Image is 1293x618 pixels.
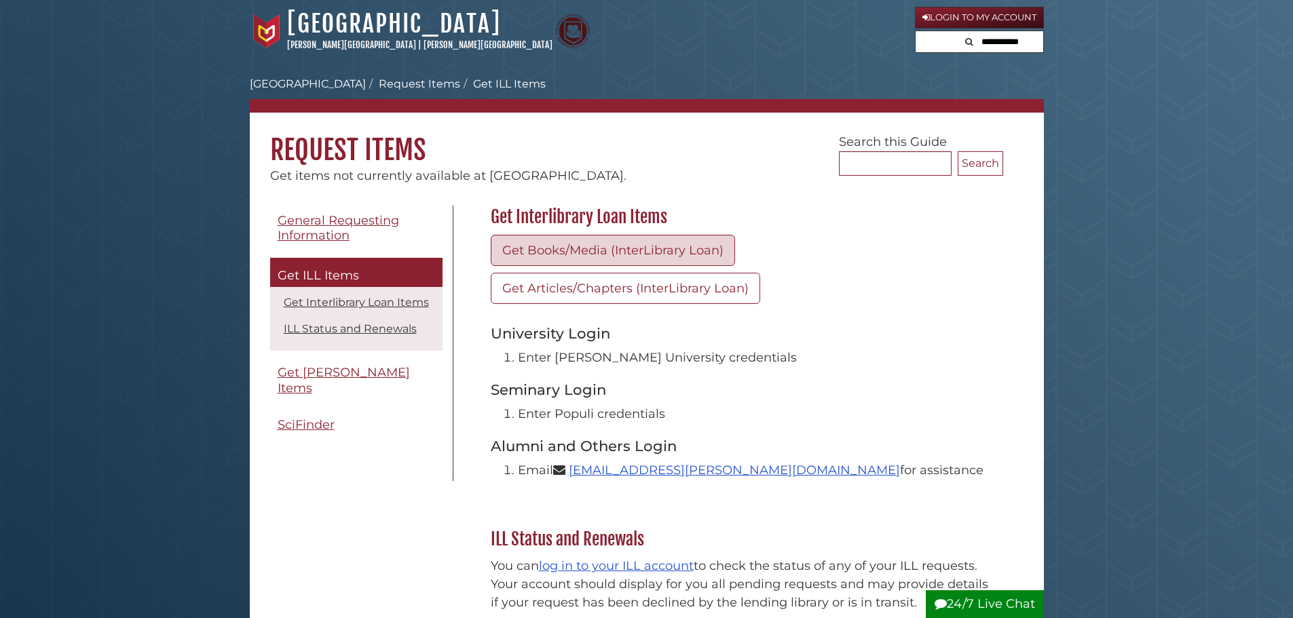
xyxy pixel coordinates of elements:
a: Get Books/Media (InterLibrary Loan) [491,235,735,266]
li: Enter Populi credentials [518,405,996,423]
nav: breadcrumb [250,76,1044,113]
span: SciFinder [278,417,335,432]
a: Get [PERSON_NAME] Items [270,358,443,403]
p: You can to check the status of any of your ILL requests. Your account should display for you all ... [491,557,996,612]
i: Search [965,37,973,46]
li: Get ILL Items [460,76,546,92]
a: [GEOGRAPHIC_DATA] [287,9,501,39]
li: Enter [PERSON_NAME] University credentials [518,349,996,367]
span: Get [PERSON_NAME] Items [278,365,410,395]
h3: University Login [491,324,996,342]
a: [PERSON_NAME][GEOGRAPHIC_DATA] [287,39,416,50]
a: Get Interlibrary Loan Items [284,296,429,309]
img: Calvin Theological Seminary [556,14,590,48]
a: Get Articles/Chapters (InterLibrary Loan) [491,273,760,304]
span: General Requesting Information [278,213,399,244]
button: Search [958,151,1003,176]
h2: ILL Status and Renewals [484,528,1003,550]
li: Email for assistance [518,461,996,480]
button: 24/7 Live Chat [926,590,1044,618]
a: General Requesting Information [270,206,443,251]
h2: Get Interlibrary Loan Items [484,206,1003,228]
span: Get items not currently available at [GEOGRAPHIC_DATA]. [270,168,626,183]
span: Get ILL Items [278,268,359,283]
h3: Seminary Login [491,381,996,398]
img: Calvin University [250,14,284,48]
a: log in to your ILL account [539,558,694,573]
span: | [418,39,421,50]
a: [EMAIL_ADDRESS][PERSON_NAME][DOMAIN_NAME] [569,463,900,478]
h1: Request Items [250,113,1044,167]
a: [GEOGRAPHIC_DATA] [250,77,366,90]
a: ILL Status and Renewals [284,322,417,335]
a: Get ILL Items [270,258,443,288]
a: Login to My Account [915,7,1044,28]
h3: Alumni and Others Login [491,437,996,455]
div: Guide Pages [270,206,443,447]
a: [PERSON_NAME][GEOGRAPHIC_DATA] [424,39,552,50]
button: Search [961,31,977,50]
a: Request Items [379,77,460,90]
a: SciFinder [270,410,443,440]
